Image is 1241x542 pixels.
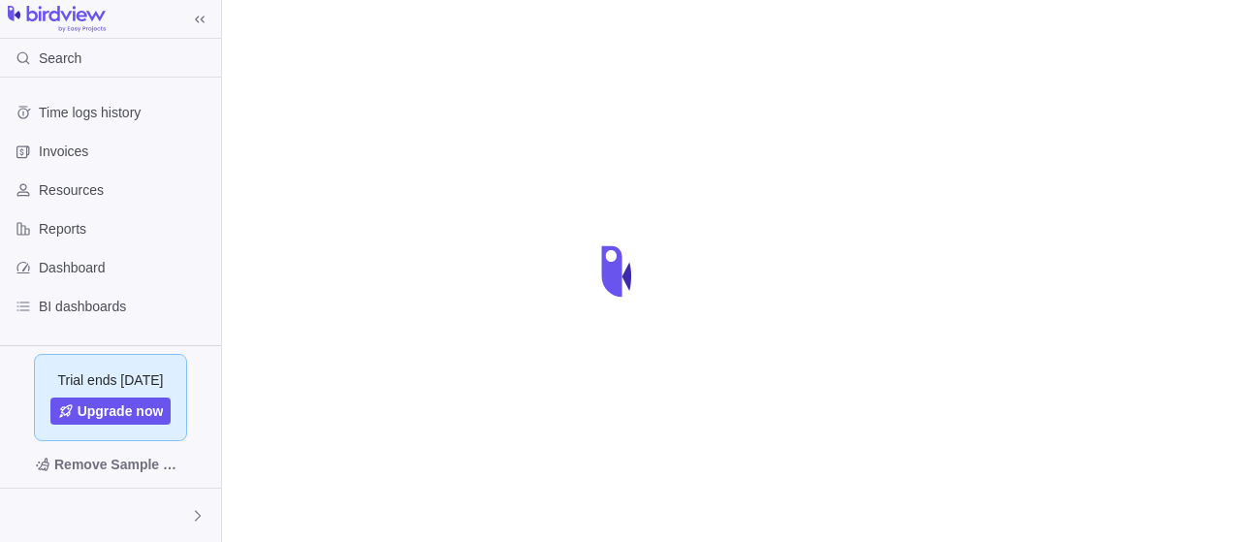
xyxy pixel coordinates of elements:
span: Reports [39,219,213,239]
span: Time logs history [39,103,213,122]
img: logo [8,6,106,33]
span: Dashboard [39,258,213,277]
span: Upgrade now [78,401,164,421]
div: Ganeshreddy [12,504,35,527]
span: Search [39,48,81,68]
span: Resources [39,180,213,200]
span: BI dashboards [39,297,213,316]
span: Remove Sample Data [16,449,206,480]
span: Remove Sample Data [54,453,186,476]
span: Trial ends [DATE] [58,370,164,390]
div: loading [582,233,659,310]
a: Upgrade now [50,398,172,425]
span: Invoices [39,142,213,161]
